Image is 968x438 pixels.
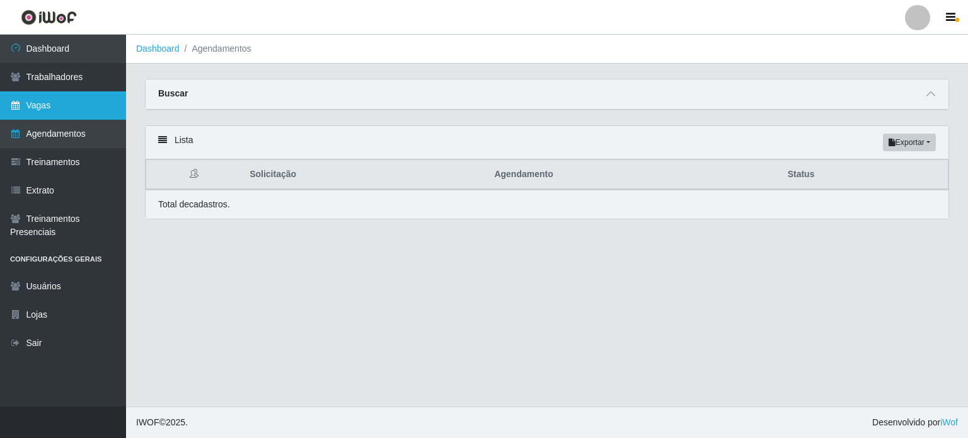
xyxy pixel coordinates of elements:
span: Desenvolvido por [872,416,958,429]
th: Status [780,160,948,190]
img: CoreUI Logo [21,9,77,25]
span: © 2025 . [136,416,188,429]
span: IWOF [136,417,159,427]
strong: Buscar [158,88,188,98]
div: Lista [146,126,948,159]
button: Exportar [883,134,936,151]
th: Solicitação [242,160,487,190]
p: Total de cadastros. [158,198,230,211]
nav: breadcrumb [126,35,968,64]
a: Dashboard [136,43,180,54]
th: Agendamento [487,160,780,190]
a: iWof [940,417,958,427]
li: Agendamentos [180,42,251,55]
